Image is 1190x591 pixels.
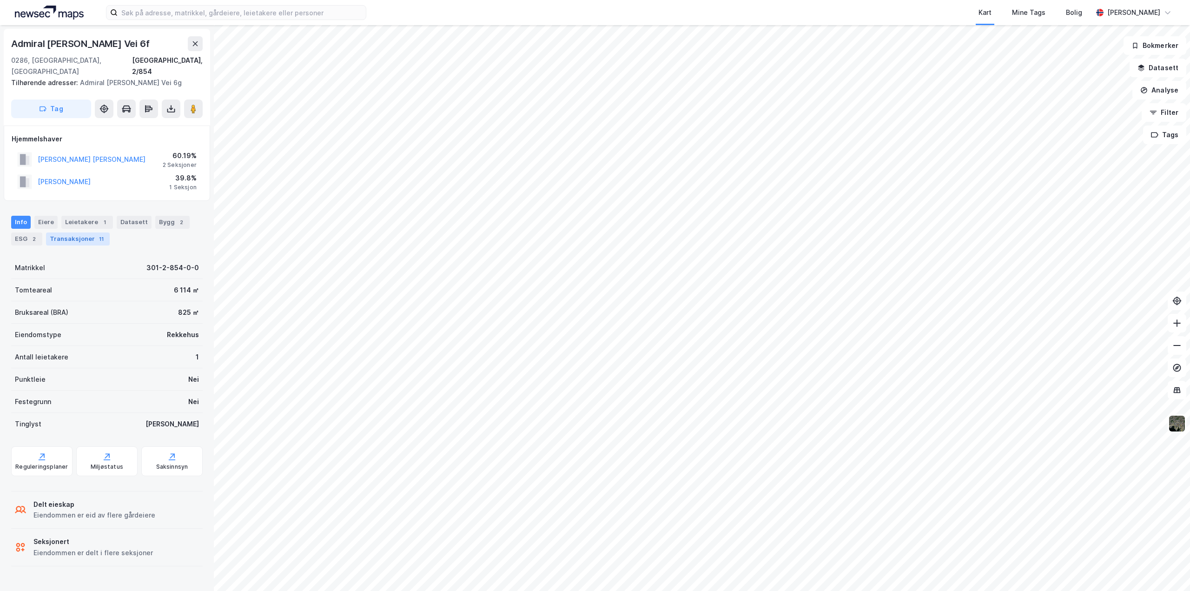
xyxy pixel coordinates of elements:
div: Nei [188,374,199,385]
div: 2 [29,234,39,244]
div: 2 [177,218,186,227]
div: ESG [11,232,42,246]
div: Bruksareal (BRA) [15,307,68,318]
div: Eiendomstype [15,329,61,340]
button: Filter [1142,103,1186,122]
div: Tomteareal [15,285,52,296]
button: Bokmerker [1124,36,1186,55]
div: 11 [97,234,106,244]
div: 6 114 ㎡ [174,285,199,296]
div: Bygg [155,216,190,229]
button: Datasett [1130,59,1186,77]
div: 301-2-854-0-0 [146,262,199,273]
div: Datasett [117,216,152,229]
div: Rekkehus [167,329,199,340]
div: 1 Seksjon [169,184,197,191]
div: Eiendommen er delt i flere seksjoner [33,547,153,558]
div: 1 [196,352,199,363]
div: Eiendommen er eid av flere gårdeiere [33,510,155,521]
div: Leietakere [61,216,113,229]
div: 39.8% [169,173,197,184]
div: [GEOGRAPHIC_DATA], 2/854 [132,55,203,77]
div: [PERSON_NAME] [1107,7,1160,18]
button: Tag [11,100,91,118]
div: [PERSON_NAME] [145,418,199,430]
img: logo.a4113a55bc3d86da70a041830d287a7e.svg [15,6,84,20]
div: Hjemmelshaver [12,133,202,145]
img: 9k= [1168,415,1186,432]
div: Antall leietakere [15,352,68,363]
div: Matrikkel [15,262,45,273]
div: Tinglyst [15,418,41,430]
div: Kart [978,7,992,18]
div: 0286, [GEOGRAPHIC_DATA], [GEOGRAPHIC_DATA] [11,55,132,77]
div: 825 ㎡ [178,307,199,318]
button: Tags [1143,126,1186,144]
div: Eiere [34,216,58,229]
div: Mine Tags [1012,7,1045,18]
div: Admiral [PERSON_NAME] Vei 6g [11,77,195,88]
div: 60.19% [163,150,197,161]
div: 1 [100,218,109,227]
div: Admiral [PERSON_NAME] Vei 6f [11,36,151,51]
div: Punktleie [15,374,46,385]
div: Festegrunn [15,396,51,407]
div: Saksinnsyn [156,463,188,471]
div: Bolig [1066,7,1082,18]
span: Tilhørende adresser: [11,79,80,86]
div: 2 Seksjoner [163,161,197,169]
div: Seksjonert [33,536,153,547]
button: Analyse [1132,81,1186,100]
div: Transaksjoner [46,232,110,246]
iframe: Chat Widget [1144,546,1190,591]
input: Søk på adresse, matrikkel, gårdeiere, leietakere eller personer [118,6,366,20]
div: Nei [188,396,199,407]
div: Miljøstatus [91,463,123,471]
div: Info [11,216,31,229]
div: Delt eieskap [33,499,155,510]
div: Reguleringsplaner [15,463,68,471]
